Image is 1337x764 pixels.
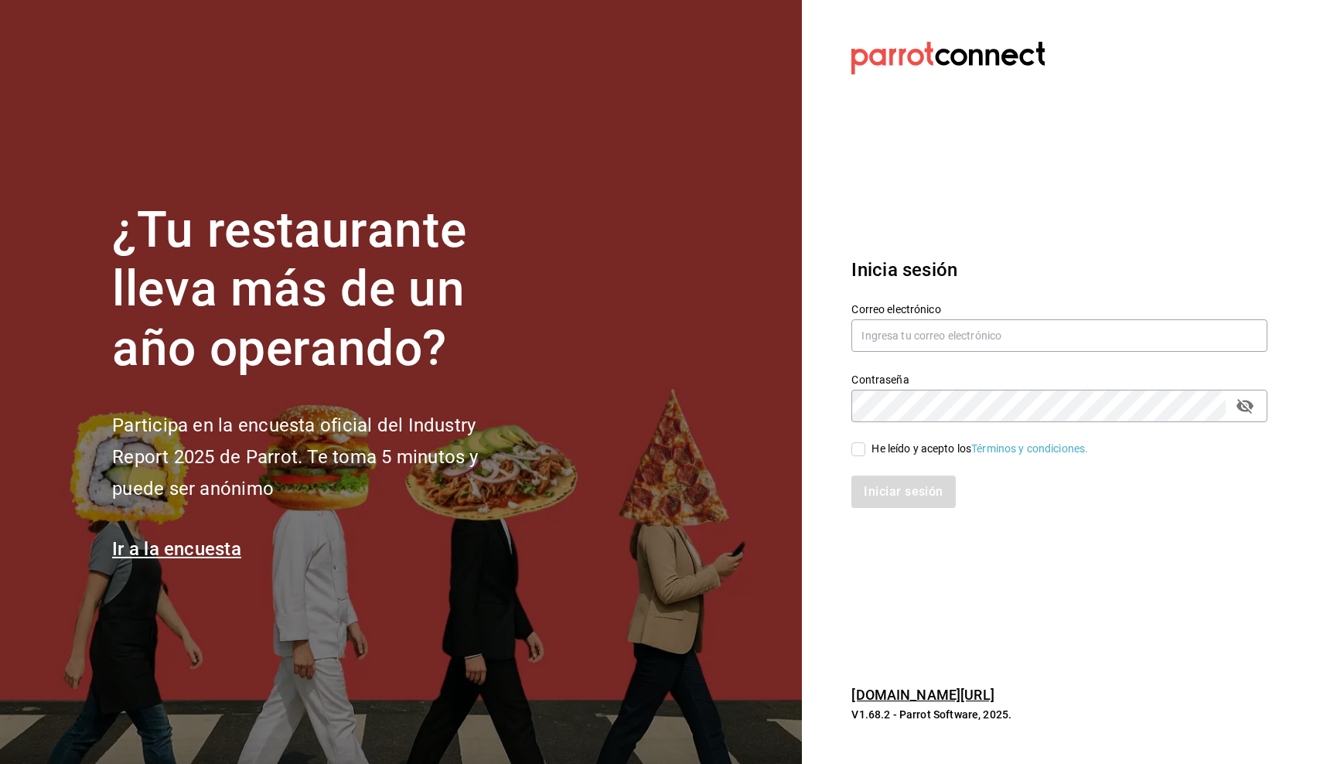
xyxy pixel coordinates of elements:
[851,319,1267,352] input: Ingresa tu correo electrónico
[851,687,994,703] a: [DOMAIN_NAME][URL]
[851,256,1267,284] h3: Inicia sesión
[112,201,530,379] h1: ¿Tu restaurante lleva más de un año operando?
[112,410,530,504] h2: Participa en la encuesta oficial del Industry Report 2025 de Parrot. Te toma 5 minutos y puede se...
[851,707,1267,722] p: V1.68.2 - Parrot Software, 2025.
[1232,393,1258,419] button: passwordField
[112,538,241,560] a: Ir a la encuesta
[871,441,1088,457] div: He leído y acepto los
[851,303,1267,314] label: Correo electrónico
[971,442,1088,455] a: Términos y condiciones.
[851,373,1267,384] label: Contraseña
